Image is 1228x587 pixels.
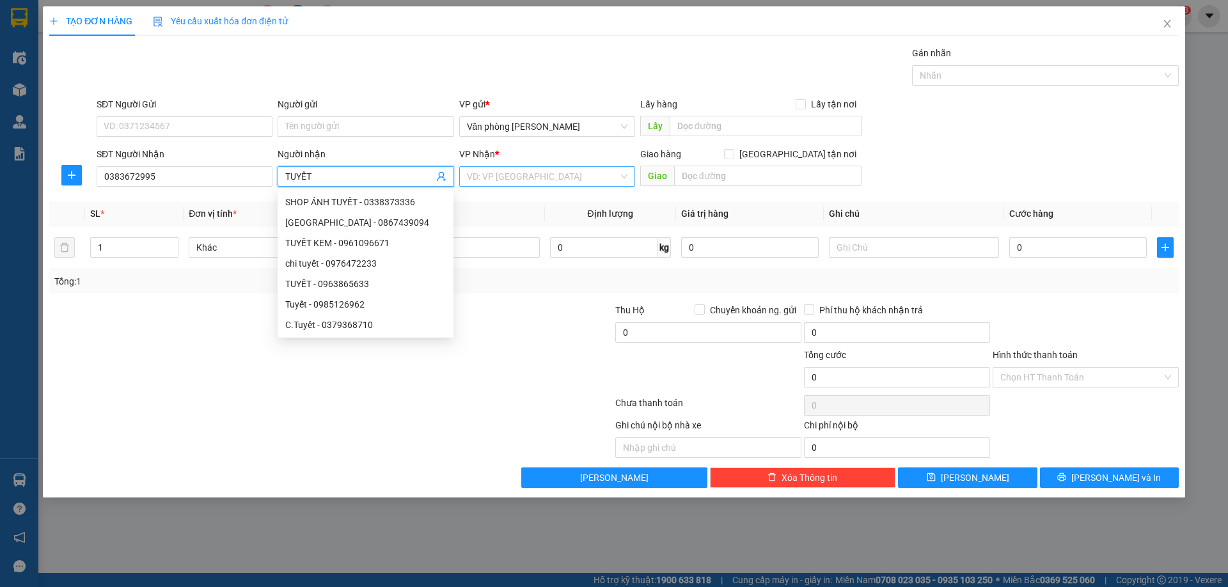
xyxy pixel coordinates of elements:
input: VD: Bàn, Ghế [369,237,539,258]
span: Giao [640,166,674,186]
span: Yêu cầu xuất hóa đơn điện tử [153,16,288,26]
div: Ghi chú nội bộ nhà xe [615,418,801,437]
div: chi tuyết - 0976472233 [278,253,453,274]
div: TUYẾT - 0963865633 [278,274,453,294]
div: SĐT Người Nhận [97,147,272,161]
span: [GEOGRAPHIC_DATA] tận nơi [734,147,862,161]
div: VP gửi [459,97,635,111]
span: Giá trị hàng [681,208,728,219]
span: Cước hàng [1009,208,1053,219]
span: Lấy hàng [640,99,677,109]
div: TUYẾT KEM - 0961096671 [278,233,453,253]
span: user-add [436,171,446,182]
span: Lấy tận nơi [806,97,862,111]
span: Tổng cước [804,350,846,360]
span: Khác [196,238,351,257]
div: TUYẾT - 0963865633 [285,277,446,291]
input: 0 [681,237,819,258]
img: icon [153,17,163,27]
span: Xóa Thông tin [782,471,837,485]
span: plus [62,170,81,180]
div: SĐT Người Gửi [97,97,272,111]
div: Chưa thanh toán [614,396,803,418]
span: [PERSON_NAME] [941,471,1009,485]
span: plus [1158,242,1173,253]
div: Người gửi [278,97,453,111]
span: TẠO ĐƠN HÀNG [49,16,132,26]
button: deleteXóa Thông tin [710,467,896,488]
span: [PERSON_NAME] và In [1071,471,1161,485]
input: Ghi Chú [829,237,999,258]
span: Decrease Value [164,247,178,257]
span: Định lượng [588,208,633,219]
div: Tuyết - 0985126962 [285,297,446,311]
div: Người nhận [278,147,453,161]
input: Dọc đường [670,116,862,136]
span: [PERSON_NAME] [580,471,649,485]
span: Phí thu hộ khách nhận trả [814,303,928,317]
th: Ghi chú [824,201,1004,226]
label: Hình thức thanh toán [993,350,1078,360]
label: Gán nhãn [912,48,951,58]
span: Văn phòng Quỳnh Lưu [467,117,627,136]
button: Close [1149,6,1185,42]
button: plus [61,165,82,185]
div: SHOP ÁNH TUYẾT - 0338373336 [285,195,446,209]
span: Lấy [640,116,670,136]
input: Nhập ghi chú [615,437,801,458]
button: plus [1157,237,1174,258]
div: Tổng: 1 [54,274,474,288]
button: printer[PERSON_NAME] và In [1040,467,1179,488]
span: SL [90,208,100,219]
span: printer [1057,473,1066,483]
span: Chuyển khoản ng. gửi [705,303,801,317]
input: Dọc đường [674,166,862,186]
span: Đơn vị tính [189,208,237,219]
button: [PERSON_NAME] [521,467,707,488]
span: plus [49,17,58,26]
div: C.Tuyết - 0379368710 [285,318,446,332]
span: Increase Value [164,238,178,247]
div: Tuyết - 0985126962 [278,294,453,315]
div: C.Tuyết - 0379368710 [278,315,453,335]
span: kg [658,237,671,258]
span: Giao hàng [640,149,681,159]
span: close [1162,19,1172,29]
span: VP Nhận [459,149,495,159]
div: SHOP ÁNH TUYẾT - 0338373336 [278,192,453,212]
button: delete [54,237,75,258]
div: Bà Tuyết Sơn hải - 0867439094 [278,212,453,233]
div: chi tuyết - 0976472233 [285,256,446,270]
span: save [927,473,936,483]
span: down [168,249,175,256]
button: save[PERSON_NAME] [898,467,1037,488]
span: up [168,240,175,247]
span: Thu Hộ [615,305,645,315]
span: delete [767,473,776,483]
div: [GEOGRAPHIC_DATA] - 0867439094 [285,215,446,230]
div: TUYẾT KEM - 0961096671 [285,236,446,250]
div: Chi phí nội bộ [804,418,990,437]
